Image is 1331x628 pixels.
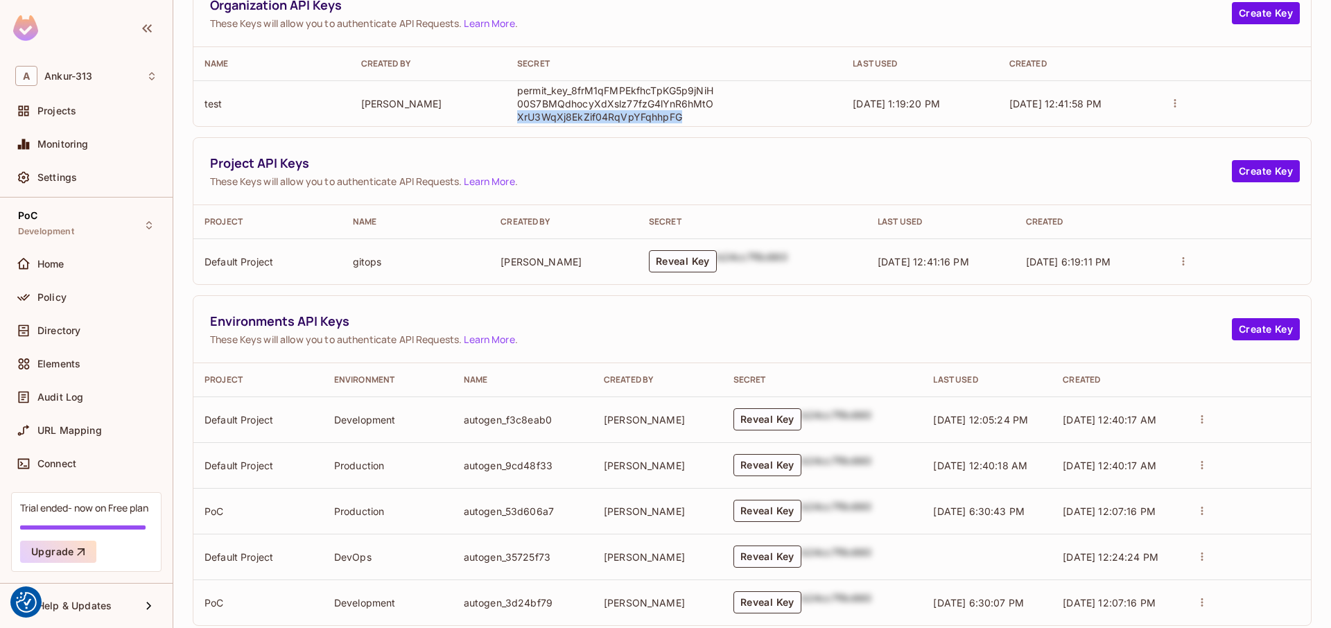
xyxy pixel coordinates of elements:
[1063,374,1170,385] div: Created
[604,374,711,385] div: Created By
[37,458,76,469] span: Connect
[350,80,507,126] td: [PERSON_NAME]
[801,454,872,476] div: b24cc7f8c660
[193,238,342,284] td: Default Project
[210,313,1232,330] span: Environments API Keys
[649,216,855,227] div: Secret
[210,175,1232,188] span: These Keys will allow you to authenticate API Requests. .
[193,80,350,126] td: test
[801,591,872,613] div: b24cc7f8c660
[517,84,718,123] p: permit_key_8frM1qFMPEkfhcTpKG5p9jNiH00S7BMQdhocyXdXslz77fzG4lYnR6hMtOXrU3WqXj8EkZif04RqVpYFqhhpFG
[1063,460,1156,471] span: [DATE] 12:40:17 AM
[1232,160,1300,182] button: Create Key
[1232,2,1300,24] button: Create Key
[1026,256,1111,268] span: [DATE] 6:19:11 PM
[464,175,514,188] a: Learn More
[1192,455,1212,475] button: actions
[44,71,92,82] span: Workspace: Ankur-313
[717,250,788,272] div: b24cc7f8c660
[353,216,479,227] div: Name
[593,442,722,488] td: [PERSON_NAME]
[193,579,323,625] td: PoC
[1026,216,1152,227] div: Created
[1063,551,1158,563] span: [DATE] 12:24:24 PM
[453,534,593,579] td: autogen_35725f73
[193,534,323,579] td: Default Project
[517,58,830,69] div: Secret
[37,600,112,611] span: Help & Updates
[334,374,442,385] div: Environment
[1165,94,1185,113] button: actions
[16,592,37,613] img: Revisit consent button
[453,579,593,625] td: autogen_3d24bf79
[593,534,722,579] td: [PERSON_NAME]
[1192,547,1212,566] button: actions
[853,58,987,69] div: Last Used
[878,216,1004,227] div: Last Used
[18,226,74,237] span: Development
[20,541,96,563] button: Upgrade
[453,488,593,534] td: autogen_53d606a7
[464,333,514,346] a: Learn More
[37,105,76,116] span: Projects
[593,396,722,442] td: [PERSON_NAME]
[933,597,1024,609] span: [DATE] 6:30:07 PM
[1192,501,1212,521] button: actions
[205,58,339,69] div: Name
[1192,410,1212,429] button: actions
[593,488,722,534] td: [PERSON_NAME]
[13,15,38,41] img: SReyMgAAAABJRU5ErkJggg==
[1063,505,1156,517] span: [DATE] 12:07:16 PM
[361,58,496,69] div: Created By
[464,17,514,30] a: Learn More
[37,292,67,303] span: Policy
[489,238,638,284] td: [PERSON_NAME]
[801,408,872,430] div: b24cc7f8c660
[37,392,83,403] span: Audit Log
[323,534,453,579] td: DevOps
[1192,593,1212,612] button: actions
[878,256,969,268] span: [DATE] 12:41:16 PM
[801,500,872,522] div: b24cc7f8c660
[453,442,593,488] td: autogen_9cd48f33
[1174,252,1193,271] button: actions
[323,579,453,625] td: Development
[933,460,1027,471] span: [DATE] 12:40:18 AM
[649,250,717,272] button: Reveal Key
[464,374,582,385] div: Name
[205,374,312,385] div: Project
[853,98,940,110] span: [DATE] 1:19:20 PM
[37,358,80,369] span: Elements
[933,505,1025,517] span: [DATE] 6:30:43 PM
[323,396,453,442] td: Development
[37,259,64,270] span: Home
[1063,597,1156,609] span: [DATE] 12:07:16 PM
[210,333,1232,346] span: These Keys will allow you to authenticate API Requests. .
[193,396,323,442] td: Default Project
[1232,318,1300,340] button: Create Key
[323,488,453,534] td: Production
[205,216,331,227] div: Project
[733,454,801,476] button: Reveal Key
[193,488,323,534] td: PoC
[37,139,89,150] span: Monitoring
[933,414,1028,426] span: [DATE] 12:05:24 PM
[501,216,627,227] div: Created By
[1009,58,1144,69] div: Created
[16,592,37,613] button: Consent Preferences
[210,17,1232,30] span: These Keys will allow you to authenticate API Requests. .
[15,66,37,86] span: A
[193,442,323,488] td: Default Project
[453,396,593,442] td: autogen_f3c8eab0
[933,374,1041,385] div: Last Used
[733,500,801,522] button: Reveal Key
[1009,98,1102,110] span: [DATE] 12:41:58 PM
[733,374,912,385] div: Secret
[593,579,722,625] td: [PERSON_NAME]
[18,210,37,221] span: PoC
[342,238,490,284] td: gitops
[323,442,453,488] td: Production
[733,546,801,568] button: Reveal Key
[37,425,102,436] span: URL Mapping
[801,546,872,568] div: b24cc7f8c660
